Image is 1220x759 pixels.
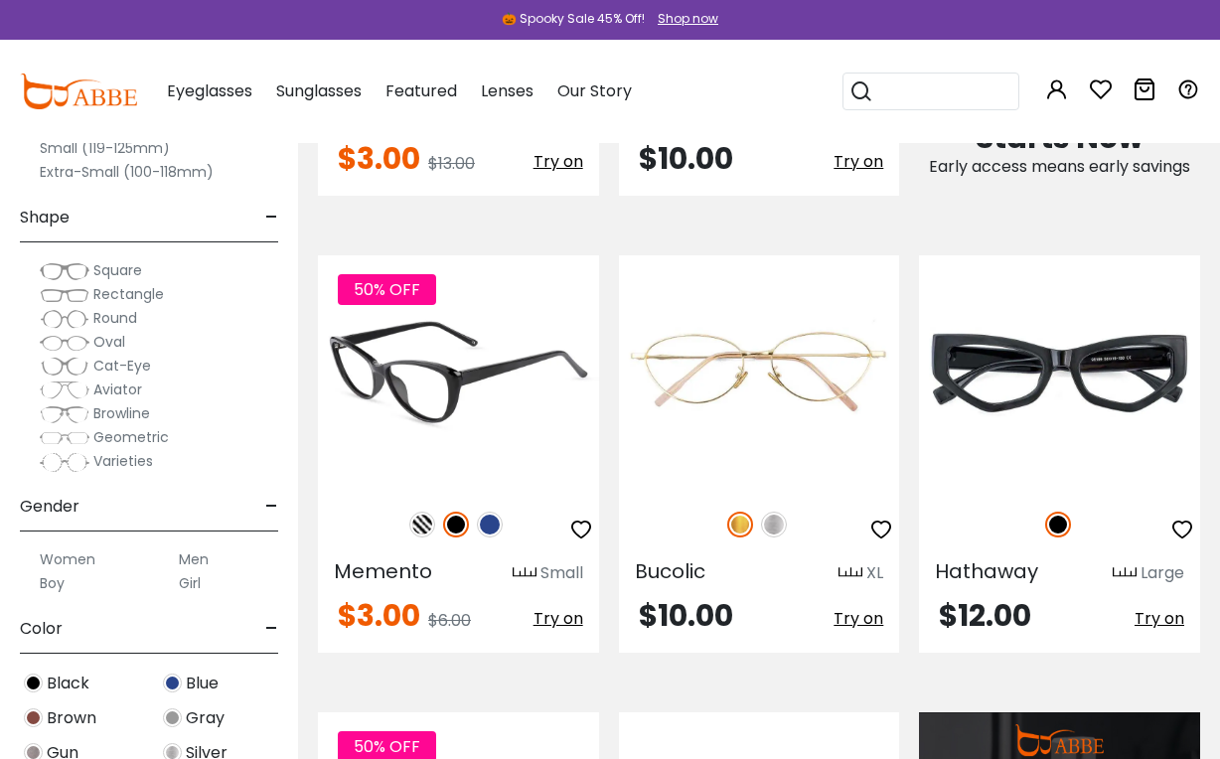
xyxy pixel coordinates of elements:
span: - [265,605,278,653]
img: abbeglasses.com [20,74,137,109]
button: Try on [534,144,583,180]
span: $3.00 [338,137,420,180]
span: Oval [93,332,125,352]
span: Hathaway [935,557,1038,585]
img: Brown [24,708,43,727]
span: Square [93,260,142,280]
img: Rectangle.png [40,285,89,305]
span: $10.00 [639,137,733,180]
button: Try on [534,601,583,637]
span: Bucolic [635,557,705,585]
img: Cat-Eye.png [40,357,89,377]
img: Gold [727,512,753,537]
span: Try on [1135,607,1184,630]
label: Men [179,547,209,571]
span: Try on [834,150,883,173]
button: Try on [1135,601,1184,637]
label: Extra-Small (100-118mm) [40,160,214,184]
span: Gender [20,483,79,531]
label: Small (119-125mm) [40,136,170,160]
div: 🎃 Spooky Sale 45% Off! [502,10,645,28]
span: Round [93,308,137,328]
span: Try on [534,607,583,630]
img: Varieties.png [40,452,89,473]
span: Try on [534,150,583,173]
img: Black Memento - Acetate ,Universal Bridge Fit [318,255,599,490]
label: Boy [40,571,65,595]
img: Browline.png [40,404,89,424]
span: Geometric [93,427,169,447]
span: - [265,483,278,531]
img: Oval.png [40,333,89,353]
div: Large [1141,561,1184,585]
span: Featured [385,79,457,102]
img: size ruler [1113,566,1137,581]
span: $13.00 [428,152,475,175]
img: Blue [163,674,182,692]
img: Black [24,674,43,692]
span: Try on [834,607,883,630]
img: Black [443,512,469,537]
img: Square.png [40,261,89,281]
span: Gray [186,706,225,730]
img: Black Hathaway - Acetate ,Universal Bridge Fit [919,255,1200,490]
img: Aviator.png [40,380,89,400]
label: Women [40,547,95,571]
img: Gray [163,708,182,727]
button: Try on [834,601,883,637]
span: Shape [20,194,70,241]
img: Blue [477,512,503,537]
span: Eyeglasses [167,79,252,102]
div: XL [866,561,883,585]
span: $6.00 [428,609,471,632]
span: Brown [47,706,96,730]
span: Aviator [93,379,142,399]
span: 50% OFF [338,274,436,305]
button: Try on [834,144,883,180]
span: Black [47,672,89,695]
span: $3.00 [338,594,420,637]
img: Geometric.png [40,428,89,448]
img: Black [1045,512,1071,537]
span: Our Story [557,79,632,102]
span: Cat-Eye [93,356,151,376]
label: Girl [179,571,201,595]
img: Silver [761,512,787,537]
span: $12.00 [939,594,1031,637]
img: size ruler [513,566,536,581]
img: size ruler [839,566,862,581]
span: Rectangle [93,284,164,304]
img: Gold Bucolic - Metal ,Adjust Nose Pads [619,255,900,490]
span: Lenses [481,79,534,102]
span: Browline [93,403,150,423]
a: Shop now [648,10,718,27]
span: Blue [186,672,219,695]
div: Shop now [658,10,718,28]
div: Small [540,561,583,585]
span: Varieties [93,451,153,471]
span: Sunglasses [276,79,362,102]
img: Pattern [409,512,435,537]
span: $10.00 [639,594,733,637]
span: Color [20,605,63,653]
span: Early access means early savings [929,155,1190,178]
img: Round.png [40,309,89,329]
span: - [265,194,278,241]
span: Memento [334,557,432,585]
